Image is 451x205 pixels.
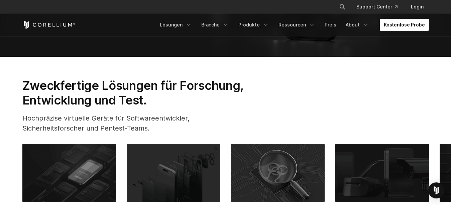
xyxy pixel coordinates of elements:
img: Mobile App Pentesting [22,144,116,202]
a: Corellium [22,21,76,29]
a: Login [406,1,429,13]
div: Navigation Menu [156,19,429,31]
a: Produkte [234,19,273,31]
button: Suche [336,1,348,13]
a: About [342,19,373,31]
a: Support Center [351,1,403,13]
div: Navigation Menu [331,1,429,13]
p: Hochpräzise virtuelle Geräte für Softwareentwickler, Sicherheitsforscher und Pentest-Teams. [22,113,250,133]
a: Preis [321,19,340,31]
a: Ressourcen [274,19,319,31]
a: Branche [197,19,233,31]
a: Lösungen [156,19,196,31]
a: Kostenlose Probe [380,19,429,31]
div: Open Intercom Messenger [428,182,444,198]
img: IoT DevOps [335,144,429,202]
img: Malware & Threat Research [231,144,325,202]
h2: Zweckfertige Lösungen für Forschung, Entwicklung und Test. [22,78,250,108]
img: Mobile Vulnerability Research [127,144,220,202]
